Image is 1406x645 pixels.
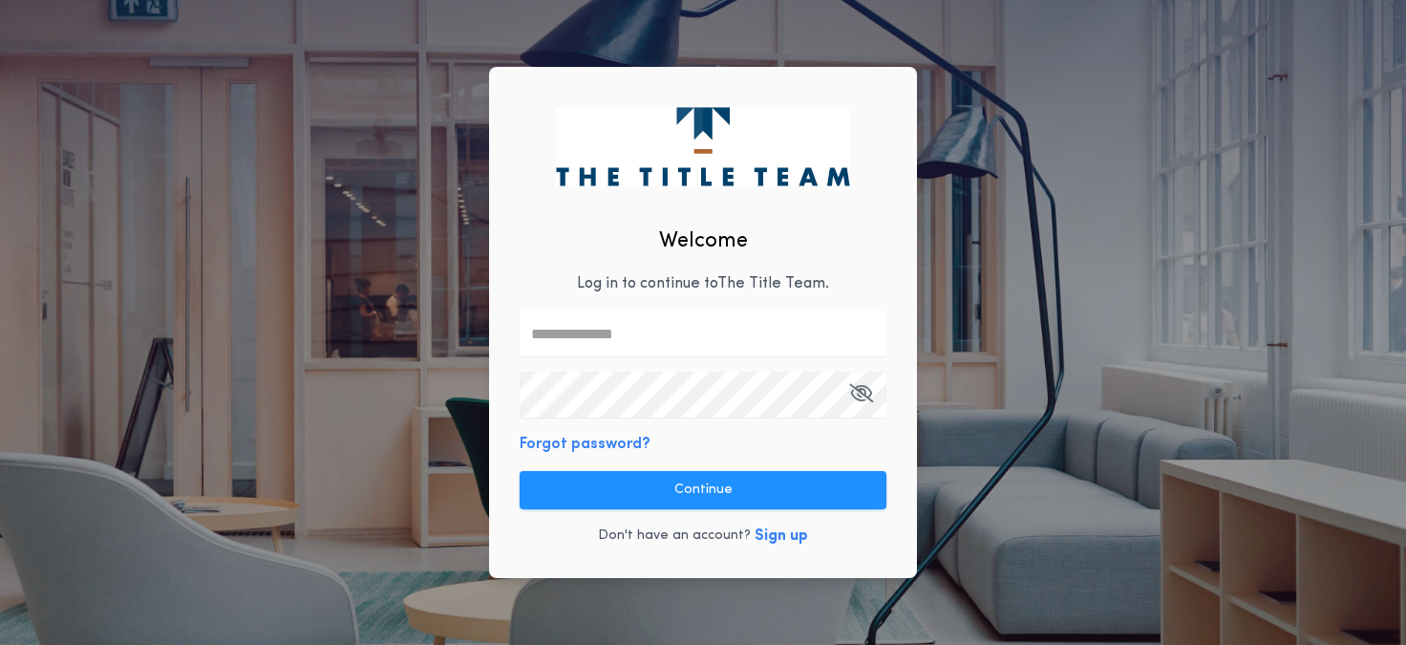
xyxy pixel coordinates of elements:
[755,525,808,548] button: Sign up
[556,107,849,185] img: logo
[577,272,829,295] p: Log in to continue to The Title Team .
[598,527,751,546] p: Don't have an account?
[659,226,748,257] h2: Welcome
[520,433,650,456] button: Forgot password?
[520,471,886,509] button: Continue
